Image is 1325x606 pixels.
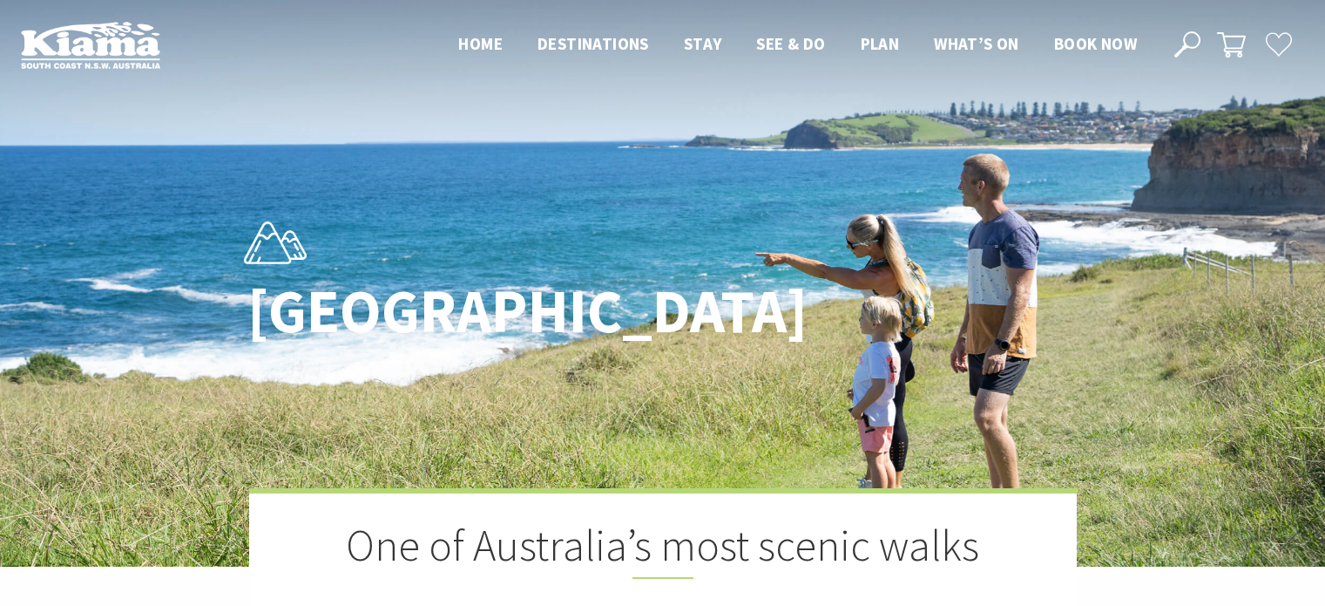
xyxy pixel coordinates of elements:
[1054,33,1137,54] span: Book now
[247,278,740,345] h1: [GEOGRAPHIC_DATA]
[756,33,825,54] span: See & Do
[21,21,160,69] img: Kiama Logo
[861,33,900,54] span: Plan
[537,33,649,54] span: Destinations
[684,33,722,54] span: Stay
[934,33,1019,54] span: What’s On
[458,33,503,54] span: Home
[441,31,1154,59] nav: Main Menu
[336,520,990,579] h2: One of Australia’s most scenic walks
